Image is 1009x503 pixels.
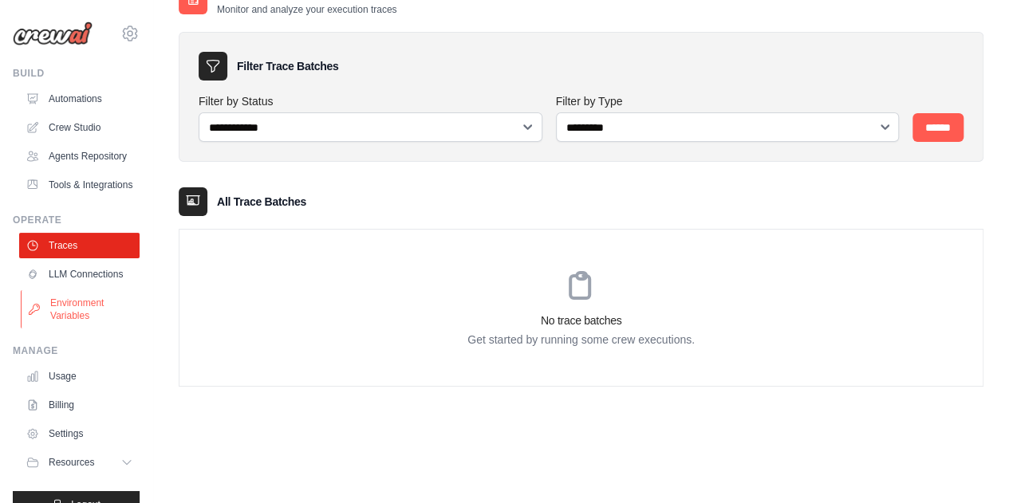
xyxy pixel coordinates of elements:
[13,214,140,226] div: Operate
[19,421,140,446] a: Settings
[237,58,338,74] h3: Filter Trace Batches
[19,233,140,258] a: Traces
[19,450,140,475] button: Resources
[21,290,141,328] a: Environment Variables
[13,67,140,80] div: Build
[179,312,983,328] h3: No trace batches
[19,392,140,418] a: Billing
[13,22,93,45] img: Logo
[13,344,140,357] div: Manage
[179,332,983,348] p: Get started by running some crew executions.
[217,3,396,16] p: Monitor and analyze your execution traces
[199,93,543,109] label: Filter by Status
[556,93,901,109] label: Filter by Type
[19,172,140,198] a: Tools & Integrations
[19,115,140,140] a: Crew Studio
[19,143,140,169] a: Agents Repository
[217,194,306,210] h3: All Trace Batches
[19,261,140,287] a: LLM Connections
[19,86,140,112] a: Automations
[19,363,140,389] a: Usage
[49,456,94,469] span: Resources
